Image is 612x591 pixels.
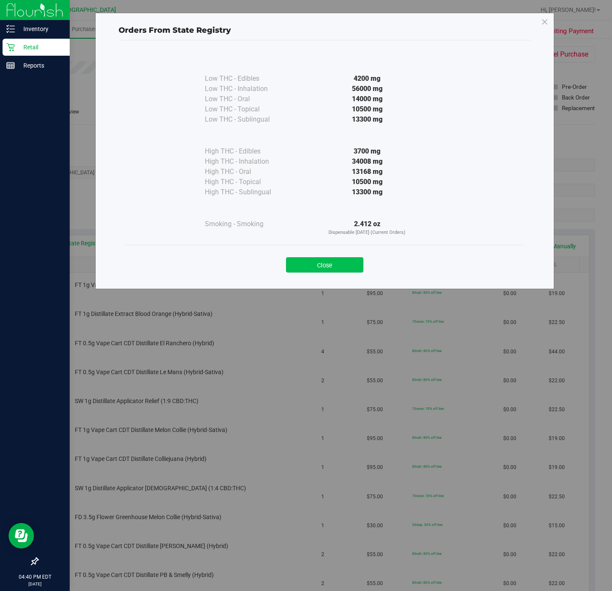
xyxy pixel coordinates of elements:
inline-svg: Reports [6,61,15,70]
p: [DATE] [4,581,66,587]
div: 34008 mg [290,156,445,167]
div: Low THC - Sublingual [205,114,290,125]
div: Low THC - Inhalation [205,84,290,94]
p: Retail [15,42,66,52]
div: 10500 mg [290,104,445,114]
div: Smoking - Smoking [205,219,290,229]
div: 13168 mg [290,167,445,177]
div: 3700 mg [290,146,445,156]
div: 2.412 oz [290,219,445,236]
div: High THC - Sublingual [205,187,290,197]
iframe: Resource center [8,523,34,548]
inline-svg: Retail [6,43,15,51]
p: 04:40 PM EDT [4,573,66,581]
div: High THC - Oral [205,167,290,177]
p: Reports [15,60,66,71]
div: 14000 mg [290,94,445,104]
div: 13300 mg [290,187,445,197]
div: Low THC - Oral [205,94,290,104]
div: High THC - Edibles [205,146,290,156]
div: 13300 mg [290,114,445,125]
div: High THC - Inhalation [205,156,290,167]
div: 4200 mg [290,74,445,84]
inline-svg: Inventory [6,25,15,33]
div: 56000 mg [290,84,445,94]
div: Low THC - Edibles [205,74,290,84]
div: Low THC - Topical [205,104,290,114]
div: 10500 mg [290,177,445,187]
button: Close [286,257,363,273]
span: Orders From State Registry [119,26,231,35]
div: High THC - Topical [205,177,290,187]
p: Dispensable [DATE] (Current Orders) [290,229,445,236]
p: Inventory [15,24,66,34]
